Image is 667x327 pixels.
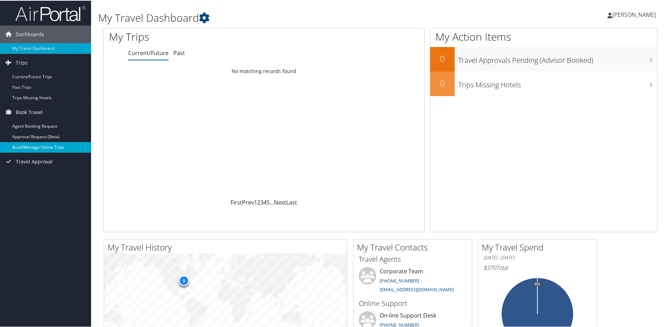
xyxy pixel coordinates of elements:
[359,298,467,308] h3: Online Support
[231,198,242,206] a: First
[16,103,43,120] span: Book Travel
[380,286,454,292] a: [EMAIL_ADDRESS][DOMAIN_NAME]
[380,277,419,283] a: [PHONE_NUMBER]
[179,274,189,285] div: 5
[430,71,657,95] a: 0Trips Missing Hotels
[458,51,657,65] h3: Travel Approvals Pending (Advisor Booked)
[104,64,424,77] td: No matching records found
[270,198,274,206] span: …
[254,198,257,206] a: 1
[430,46,657,71] a: 0Travel Approvals Pending (Advisor Booked)
[108,241,347,253] h2: My Travel History
[483,263,496,271] span: $370
[263,198,267,206] a: 4
[16,152,53,170] span: Travel Approval
[430,76,455,88] h2: 0
[430,52,455,64] h2: 0
[286,198,297,206] a: Last
[482,241,597,253] h2: My Travel Spend
[355,266,470,295] li: Corporate Team
[15,5,85,21] img: airportal-logo.png
[359,254,467,263] h3: Travel Agents
[483,254,591,260] h6: [DATE] - [DATE]
[430,29,657,44] h1: My Action Items
[16,53,28,71] span: Trips
[98,10,475,25] h1: My Travel Dashboard
[260,198,263,206] a: 3
[483,263,591,271] h6: Total
[535,281,540,286] tspan: 0%
[612,10,656,18] span: [PERSON_NAME]
[267,198,270,206] a: 5
[173,48,185,56] a: Past
[109,29,286,44] h1: My Trips
[607,4,663,25] a: [PERSON_NAME]
[128,48,169,56] a: Current/Future
[242,198,254,206] a: Prev
[274,198,286,206] a: Next
[458,76,657,89] h3: Trips Missing Hotels
[257,198,260,206] a: 2
[16,25,44,42] span: Dashboards
[357,241,472,253] h2: My Travel Contacts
